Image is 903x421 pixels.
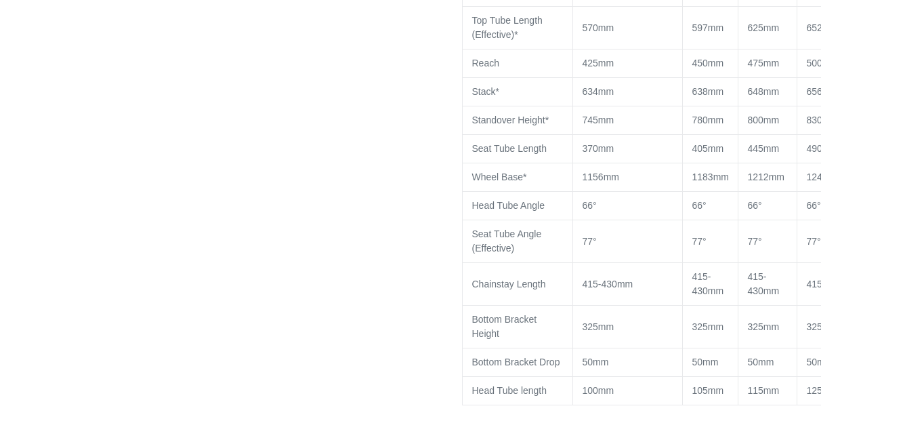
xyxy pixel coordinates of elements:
span: 800mm [748,115,780,125]
span: Standover Height* [472,115,549,125]
span: 77° [692,236,707,247]
span: Top Tube Length (Effective)* [472,15,543,40]
span: 830mm [807,115,839,125]
span: 445mm [748,143,780,154]
span: Reach [472,58,499,68]
span: Stack* [472,86,499,97]
span: 100mm [583,385,614,396]
span: 1212mm [748,172,784,182]
span: 638mm [692,86,724,97]
span: Head Tube Angle [472,200,545,211]
span: 405mm [692,143,724,154]
span: 66° [692,200,707,211]
span: 570mm [583,22,614,33]
span: 50mm [692,357,719,367]
span: 450mm [692,58,724,68]
span: 415-430mm [807,279,858,289]
span: 597mm [692,22,724,33]
span: 77° [748,236,762,247]
span: 745mm [583,115,614,125]
span: 66° [748,200,762,211]
span: 1156mm [583,172,619,182]
span: 500mm [807,58,839,68]
span: Wheel Base* [472,172,527,182]
span: 656mm [807,86,839,97]
span: 77° [583,236,597,247]
span: 648mm [748,86,780,97]
span: 115mm [748,385,780,396]
span: 325mm [748,321,780,332]
span: 325mm [692,321,724,332]
span: 66° [583,200,597,211]
span: 780mm [692,115,724,125]
span: Head Tube length [472,385,547,396]
span: Seat Tube Angle (Effective) [472,228,542,254]
span: 1183mm [692,172,729,182]
span: 50mm [583,357,609,367]
span: Seat Tube Length [472,143,547,154]
span: 325mm [807,321,839,332]
span: 105mm [692,385,724,396]
span: 475mm [748,58,780,68]
span: 625mm [748,22,780,33]
span: 370mm [583,143,614,154]
span: 415-430mm [583,279,633,289]
span: 634mm [583,86,614,97]
span: 490mm [807,143,839,154]
span: 415-430mm [748,271,780,296]
span: 325mm [583,321,614,332]
span: 50mm [748,357,774,367]
span: Chainstay Length [472,279,546,289]
span: 66° [807,200,821,211]
span: 125mm [807,385,839,396]
span: 415-430mm [692,271,724,296]
span: 77° [807,236,821,247]
td: Bottom Bracket Height [462,306,572,348]
span: 1241mm [807,172,843,182]
span: 425mm [583,58,614,68]
span: 652mm [807,22,839,33]
span: 50mm [807,357,833,367]
span: Bottom Bracket Drop [472,357,560,367]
